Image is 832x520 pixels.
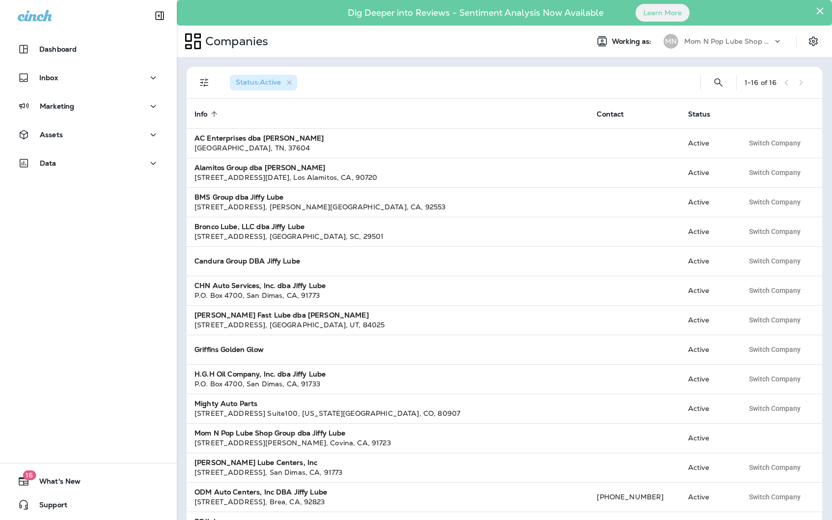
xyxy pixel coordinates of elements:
[194,163,325,172] strong: Alamitos Group dba [PERSON_NAME]
[744,224,806,239] button: Switch Company
[749,464,801,471] span: Switch Company
[194,438,581,448] div: [STREET_ADDRESS][PERSON_NAME] , Covina , CA , 91723
[680,187,736,217] td: Active
[688,110,723,118] span: Status
[680,276,736,305] td: Active
[744,165,806,180] button: Switch Company
[10,153,167,173] button: Data
[194,257,300,265] strong: Candura Group DBA Jiffy Lube
[194,311,369,319] strong: [PERSON_NAME] Fast Lube dba [PERSON_NAME]
[194,110,208,118] span: Info
[749,169,801,176] span: Switch Company
[680,158,736,187] td: Active
[194,488,327,496] strong: ODM Auto Centers, Inc DBA Jiffy Lube
[194,281,326,290] strong: CHN Auto Services, Inc. dba Jiffy Lube
[804,32,822,50] button: Settings
[29,477,81,489] span: What's New
[236,78,281,87] span: Status : Active
[39,45,77,53] p: Dashboard
[230,75,297,90] div: Status:Active
[688,110,711,118] span: Status
[680,305,736,335] td: Active
[194,143,581,153] div: [GEOGRAPHIC_DATA] , TN , 37604
[23,470,36,480] span: 16
[684,37,773,45] p: Mom N Pop Lube Shop Group dba Jiffy Lube
[194,497,581,507] div: [STREET_ADDRESS] , Brea , CA , 92823
[194,202,581,212] div: [STREET_ADDRESS] , [PERSON_NAME][GEOGRAPHIC_DATA] , CA , 92553
[749,376,801,382] span: Switch Company
[194,193,283,202] strong: BMS Group dba Jiffy Lube
[589,482,680,512] td: [PHONE_NUMBER]
[744,195,806,209] button: Switch Company
[680,394,736,423] td: Active
[749,258,801,264] span: Switch Company
[612,37,654,46] span: Working as:
[744,401,806,416] button: Switch Company
[194,467,581,477] div: [STREET_ADDRESS] , San Dimas , CA , 91773
[194,110,221,118] span: Info
[194,429,346,437] strong: Mom N Pop Lube Shop Group dba Jiffy Lube
[745,79,777,87] div: 1 - 16 of 16
[10,471,167,491] button: 16What's New
[194,320,581,330] div: [STREET_ADDRESS] , [GEOGRAPHIC_DATA] , UT , 84025
[597,110,624,118] span: Contact
[194,345,264,354] strong: Griffins Golden Glow
[749,317,801,323] span: Switch Company
[744,313,806,327] button: Switch Company
[10,39,167,59] button: Dashboard
[194,73,214,92] button: Filters
[744,283,806,298] button: Switch Company
[194,370,326,378] strong: H.G.H Oil Company, Inc. dba Jiffy Lube
[194,173,581,182] div: [STREET_ADDRESS][DATE] , Los Alamitos , CA , 90720
[680,246,736,276] td: Active
[744,372,806,386] button: Switch Company
[597,110,637,118] span: Contact
[194,231,581,241] div: [STREET_ADDRESS] , [GEOGRAPHIC_DATA] , SC , 29501
[194,222,305,231] strong: Bronco Lube, LLC dba Jiffy Lube
[29,501,67,513] span: Support
[749,346,801,353] span: Switch Company
[680,453,736,482] td: Active
[744,254,806,268] button: Switch Company
[744,136,806,150] button: Switch Company
[39,74,58,82] p: Inbox
[749,493,801,500] span: Switch Company
[194,458,317,467] strong: [PERSON_NAME] Lube Centers, Inc
[749,405,801,412] span: Switch Company
[680,128,736,158] td: Active
[10,125,167,144] button: Assets
[194,290,581,300] div: P.O. Box 4700 , San Dimas , CA , 91773
[194,399,257,408] strong: Mighty Auto Parts
[194,379,581,389] div: P.O. Box 4700 , San Dimas , CA , 91733
[749,287,801,294] span: Switch Company
[680,364,736,394] td: Active
[680,335,736,364] td: Active
[319,11,632,14] p: Dig Deeper into Reviews - Sentiment Analysis Now Available
[680,482,736,512] td: Active
[194,408,581,418] div: [STREET_ADDRESS] Suite100 , [US_STATE][GEOGRAPHIC_DATA] , CO , 80907
[146,6,173,26] button: Collapse Sidebar
[664,34,678,49] div: MN
[680,423,736,453] td: Active
[10,68,167,87] button: Inbox
[201,34,268,49] p: Companies
[744,342,806,357] button: Switch Company
[40,102,74,110] p: Marketing
[744,490,806,504] button: Switch Company
[749,228,801,235] span: Switch Company
[10,495,167,515] button: Support
[709,73,728,92] button: Search Companies
[749,140,801,146] span: Switch Company
[636,4,690,22] button: Learn More
[744,460,806,475] button: Switch Company
[815,3,825,19] button: Close
[680,217,736,246] td: Active
[194,134,324,143] strong: AC Enterprises dba [PERSON_NAME]
[40,159,56,167] p: Data
[40,131,63,139] p: Assets
[749,199,801,205] span: Switch Company
[10,96,167,116] button: Marketing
